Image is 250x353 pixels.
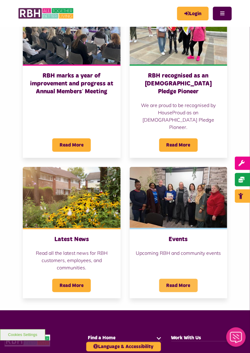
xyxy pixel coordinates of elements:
[23,167,121,298] a: Latest News Read all the latest news for RBH customers, employees, and communities. Read More
[29,72,115,95] h3: RBH marks a year of improvement and progress at Annual Members’ Meeting
[130,3,228,158] a: RBH recognised as an [DEMOGRAPHIC_DATA] Pledge Pioneer We are proud to be recognised by HouseProu...
[156,335,162,341] button: button
[177,7,209,20] a: MyRBH
[213,7,232,20] button: Navigation
[136,72,221,95] h3: RBH recognised as an [DEMOGRAPHIC_DATA] Pledge Pioneer
[136,102,221,131] p: We are proud to be recognised by HouseProud as an [DEMOGRAPHIC_DATA] Pledge Pioneer.
[130,3,228,64] img: RBH customers and colleagues at the Rochdale Pride event outside the town hall
[130,167,228,228] img: Group photo of customers and colleagues at Spotland Community Centre
[23,3,121,64] img: Board Meeting
[136,235,221,243] h3: Events
[88,335,115,340] span: Find a Home
[52,138,91,152] span: Read More
[136,249,221,257] p: Upcoming RBH and community events
[171,335,201,340] span: Work With Us
[18,6,74,21] img: RBH
[130,167,228,298] a: Events Upcoming RBH and community events Read More
[23,3,121,158] a: RBH marks a year of improvement and progress at Annual Members’ Meeting Read More
[29,235,115,243] h3: Latest News
[52,279,91,292] span: Read More
[29,249,115,271] p: Read all the latest news for RBH customers, employees, and communities.
[86,342,161,351] button: Language & Accessibility
[159,279,198,292] span: Read More
[159,138,198,152] span: Read More
[23,167,121,228] img: SAZ MEDIA RBH HOUSING4
[223,326,250,353] iframe: Netcall Web Assistant for live chat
